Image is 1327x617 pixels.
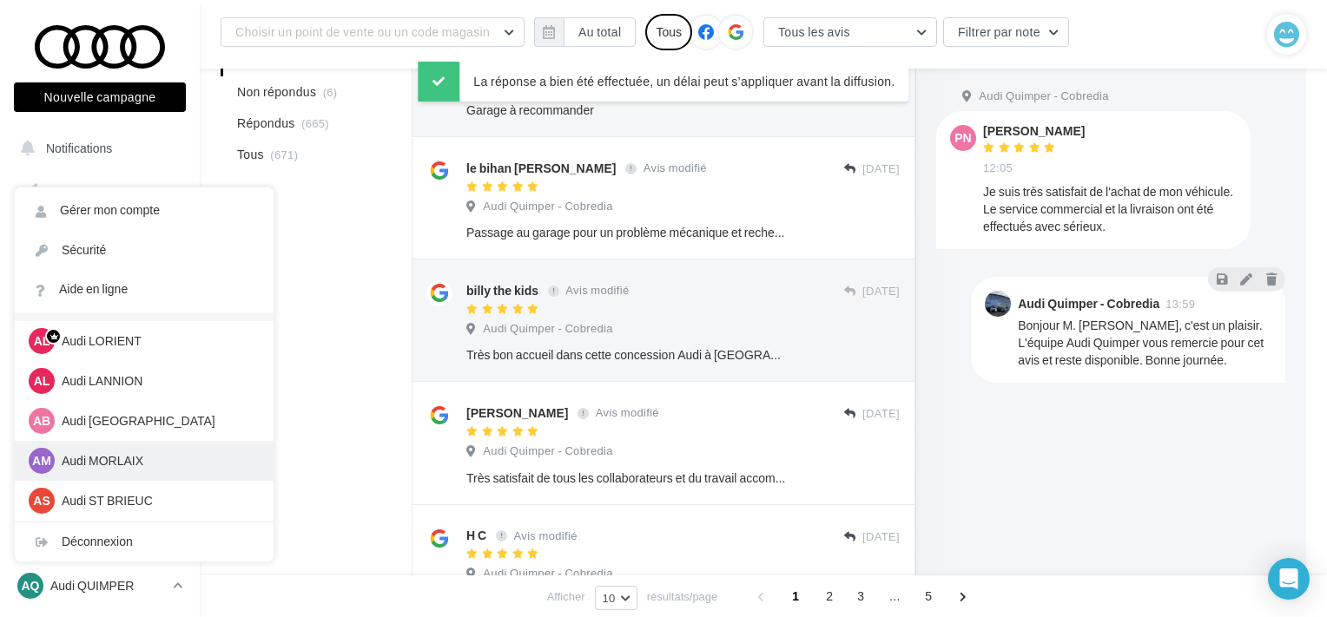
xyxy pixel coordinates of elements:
span: [DATE] [862,284,900,299]
span: 1 [782,582,809,610]
div: Déconnexion [15,522,274,561]
a: PLV et print personnalisable [10,391,189,442]
div: La réponse a bien été effectuée, un délai peut s’appliquer avant la diffusion. [418,62,908,102]
div: le bihan [PERSON_NAME] [466,160,616,177]
span: AQ [22,577,40,594]
span: AL [34,332,50,350]
span: Audi Quimper - Cobredia [483,443,612,459]
div: Audi Quimper - Cobredia [1018,298,1159,310]
span: AM [32,452,51,469]
span: Notifications [46,141,112,155]
p: Audi ST BRIEUC [62,492,253,509]
div: Tous [645,14,692,50]
span: Avis modifié [565,284,629,298]
button: Au total [534,17,636,47]
span: (671) [270,148,298,161]
div: Garage à recommander [466,102,787,119]
button: Filtrer par note [943,17,1069,47]
span: 12:05 [983,161,1013,176]
p: Audi LANNION [62,372,253,390]
div: [PERSON_NAME] [983,125,1085,137]
span: résultats/page [647,588,718,605]
div: billy the kids [466,282,538,299]
span: Non répondus [237,83,316,101]
a: Sécurité [15,231,274,270]
div: Je suis très satisfait de l'achat de mon véhicule. Le service commercial et la livraison ont été ... [983,183,1237,235]
a: Boîte de réception45 [10,216,189,253]
div: [PERSON_NAME] [466,404,568,422]
p: Audi QUIMPER [50,577,166,594]
span: Avis modifié [596,406,659,420]
p: Audi MORLAIX [62,452,253,469]
div: Passage au garage pour un problème mécanique et recherche de panne. Accueil excellent ! Explicati... [466,224,787,241]
p: Audi [GEOGRAPHIC_DATA] [62,412,253,430]
a: Gérer mon compte [15,191,274,230]
button: Choisir un point de vente ou un code magasin [221,17,525,47]
span: [DATE] [862,161,900,177]
span: 5 [914,582,942,610]
span: AS [33,492,50,509]
span: Audi Quimper - Cobredia [483,321,612,337]
button: Notifications [10,130,182,167]
div: Très bon accueil dans cette concession Audi à [GEOGRAPHIC_DATA]. L'équipe est vraiment très sympa... [466,346,787,364]
span: Audi Quimper - Cobredia [483,199,612,214]
span: AL [34,372,50,390]
a: Médiathèque [10,347,189,384]
button: Au total [564,17,636,47]
span: ... [881,582,908,610]
span: Tous les avis [778,24,850,39]
div: Très satisfait de tous les collaborateurs et du travail accompli. Concession très accueillante. J... [466,469,787,487]
a: Opérations [10,174,189,210]
span: PN [954,129,971,147]
span: Avis modifié [644,161,707,175]
span: (6) [323,85,338,99]
a: Aide en ligne [15,270,274,309]
div: Bonjour M. [PERSON_NAME], c'est un plaisir. L'équipe Audi Quimper vous remercie pour cet avis et ... [1018,317,1271,369]
span: 2 [815,582,843,610]
span: [DATE] [862,406,900,422]
span: Avis modifié [514,528,578,542]
span: Opérations [45,184,104,199]
span: 3 [847,582,875,610]
a: Campagnes [10,305,189,341]
span: 13:59 [1165,299,1195,310]
span: Choisir un point de vente ou un code magasin [235,24,490,39]
p: Audi LORIENT [62,332,253,350]
span: Répondus [237,115,295,132]
span: Audi Quimper - Cobredia [483,566,612,581]
span: 10 [603,591,616,605]
div: H C [466,527,486,544]
a: AQ Audi QUIMPER [14,569,186,602]
span: Audi Quimper - Cobredia [979,89,1108,104]
span: [DATE] [862,529,900,545]
a: Visibilité en ligne [10,261,189,298]
button: Nouvelle campagne [14,82,186,112]
span: AB [33,412,50,430]
button: 10 [595,586,637,610]
span: (665) [301,116,329,130]
div: Open Intercom Messenger [1268,558,1310,600]
button: Tous les avis [763,17,937,47]
span: Tous [237,146,264,163]
span: Afficher [547,588,585,605]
